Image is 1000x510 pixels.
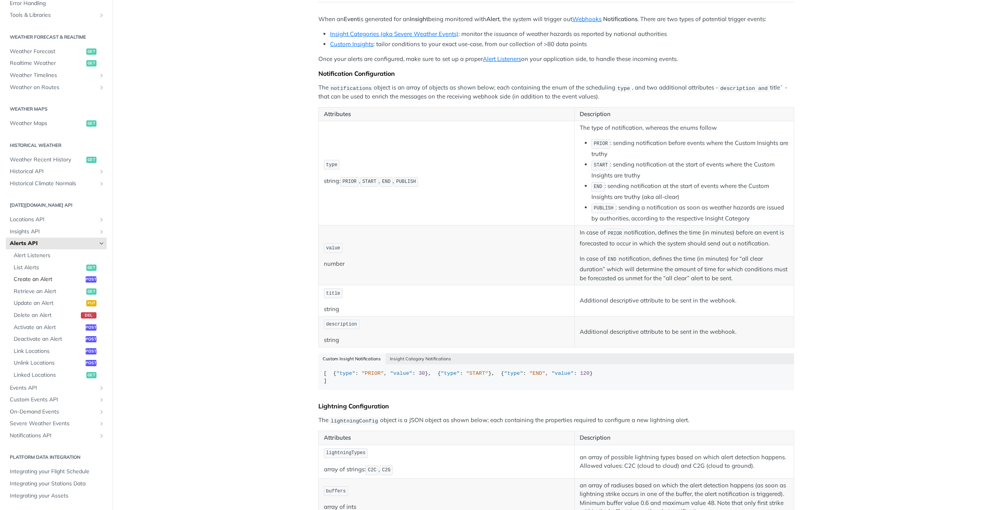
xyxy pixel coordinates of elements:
span: Linked Locations [14,371,84,379]
strong: Insight [410,15,428,23]
span: get [86,60,96,66]
span: 120 [580,370,589,376]
a: On-Demand EventsShow subpages for On-Demand Events [6,406,107,418]
strong: Event [344,15,359,23]
h2: Platform DATA integration [6,454,107,461]
span: Historical API [10,168,96,175]
span: END [608,257,616,262]
span: Notifications API [10,432,96,440]
p: The type of notification, whereas the enums follow [580,123,789,132]
span: post [86,324,96,331]
a: Insights APIShow subpages for Insights API [6,226,107,238]
a: List Alertsget [10,262,107,274]
button: Show subpages for Historical API [98,168,105,175]
div: [ { : , : }, { : }, { : , : } ] [324,370,789,385]
span: Weather Recent History [10,156,84,164]
p: string [324,305,569,314]
span: "type" [504,370,523,376]
p: array of strings: , [324,465,569,476]
a: Realtime Weatherget [6,57,107,69]
span: END [594,184,602,190]
span: Unlink Locations [14,359,84,367]
a: Weather Forecastget [6,46,107,57]
p: The object is a JSON object as shown below; each containing the properties required to configure ... [318,416,794,425]
a: Alerts APIHide subpages for Alerts API [6,238,107,249]
button: Show subpages for Severe Weather Events [98,421,105,427]
span: Weather Timelines [10,72,96,79]
a: Create an Alertpost [10,274,107,285]
a: Weather Mapsget [6,118,107,129]
p: In case of notification, defines the time (in minutes) before an event is forecasted to occur in ... [580,228,789,248]
a: Historical Climate NormalsShow subpages for Historical Climate Normals [6,178,107,190]
p: number [324,259,569,268]
span: Delete an Alert [14,311,79,319]
span: Integrating your Stations Data [10,480,105,488]
button: Show subpages for On-Demand Events [98,409,105,415]
span: lightningConfig [330,418,378,424]
div: Lightning Configuration [318,402,794,410]
a: Weather on RoutesShow subpages for Weather on Routes [6,82,107,93]
span: PRIOR [608,231,622,236]
p: When an is generated for an being monitored with , the system will trigger out . There are two ty... [318,15,794,24]
p: an array of possible lightning types based on which alert detection happens. Allowed values: C2C ... [580,453,789,471]
a: Events APIShow subpages for Events API [6,382,107,394]
button: Show subpages for Insights API [98,229,105,235]
li: : sending a notification as soon as weather hazards are issued by authorities, according to the r... [591,203,789,223]
li: : monitor the issuance of weather hazards as reported by national authorities [330,30,794,39]
span: get [86,157,96,163]
p: Description [580,433,789,442]
span: START [594,163,608,168]
a: Notifications APIShow subpages for Notifications API [6,430,107,442]
span: title [326,291,340,296]
span: post [86,348,96,354]
span: Weather Maps [10,120,84,127]
h2: [DATE][DOMAIN_NAME] API [6,202,107,209]
span: Events API [10,384,96,392]
span: Custom Events API [10,396,96,404]
span: END [382,179,391,184]
li: : sending notification at the start of events where the Custom Insights are truthy (aka all-clear) [591,181,789,201]
p: Attributes [324,433,569,442]
span: PUBLISH [396,179,416,184]
button: Hide subpages for Alerts API [98,240,105,247]
a: Integrating your Stations Data [6,478,107,490]
a: Insight Categories (aka Severe Weather Events) [330,30,459,38]
a: Delete an Alertdel [10,310,107,321]
span: post [86,360,96,366]
span: value [326,245,340,251]
button: Show subpages for Historical Climate Normals [98,181,105,187]
a: Custom Events APIShow subpages for Custom Events API [6,394,107,406]
span: Severe Weather Events [10,420,96,428]
p: Attributes [324,110,569,119]
a: Update an Alertput [10,297,107,309]
button: Show subpages for Weather Timelines [98,72,105,79]
span: "START" [466,370,488,376]
button: Show subpages for Notifications API [98,433,105,439]
a: Retrieve an Alertget [10,286,107,297]
a: Integrating your Flight Schedule [6,466,107,478]
span: description and [720,85,768,91]
a: Alert Listeners [483,55,521,63]
span: Activate an Alert [14,324,84,331]
a: Locations APIShow subpages for Locations API [6,214,107,225]
span: Alert Listeners [14,252,105,259]
span: 30 [419,370,425,376]
a: Tools & LibrariesShow subpages for Tools & Libraries [6,9,107,21]
a: Historical APIShow subpages for Historical API [6,166,107,177]
span: Tools & Libraries [10,11,96,19]
button: Show subpages for Locations API [98,217,105,223]
a: Link Locationspost [10,345,107,357]
button: Show subpages for Events API [98,385,105,391]
button: Show subpages for Weather on Routes [98,84,105,91]
span: get [86,372,96,378]
span: "type" [336,370,355,376]
p: string: , , , [324,176,569,188]
p: In case of notification, defines the time (in minutes) for “all clear duration” which will determ... [580,254,789,283]
span: Insights API [10,228,96,236]
span: notifications [330,85,371,91]
a: Alert Listeners [10,250,107,261]
span: Historical Climate Normals [10,180,96,188]
span: "value" [552,370,574,376]
span: Weather Forecast [10,48,84,55]
strong: Alert [486,15,500,23]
